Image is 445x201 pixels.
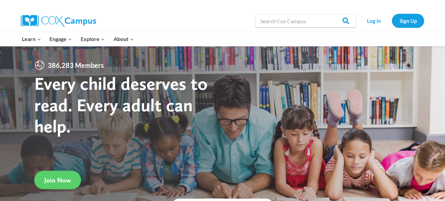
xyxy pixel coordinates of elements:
[359,14,389,28] a: Log In
[49,35,72,43] span: Engage
[22,35,41,43] span: Learn
[34,171,81,189] a: Join Now
[255,14,356,28] input: Search Cox Campus
[34,73,208,137] strong: Every child deserves to read. Every adult can help.
[17,32,138,46] nav: Primary Navigation
[392,14,424,28] a: Sign Up
[44,176,71,184] span: Join Now
[21,15,96,27] img: Cox Campus
[81,35,105,43] span: Explore
[45,60,107,71] span: 386,283 Members
[114,35,134,43] span: About
[359,14,424,28] nav: Secondary Navigation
